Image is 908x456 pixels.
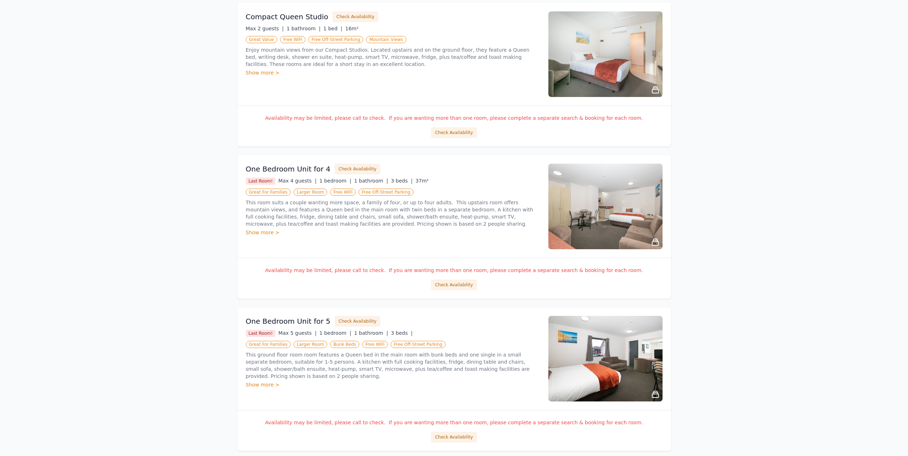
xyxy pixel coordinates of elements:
[366,36,406,43] span: Mountain Views
[294,189,328,196] span: Larger Room
[246,351,540,380] p: This ground floor room room features a Queen bed in the main room with bunk beds and one single i...
[359,189,414,196] span: Free Off-Street Parking
[308,36,363,43] span: Free Off-Street Parking
[354,178,388,184] span: 1 bathroom |
[323,26,342,31] span: 1 bed |
[333,11,378,22] button: Check Availability
[431,280,477,290] button: Check Availability
[345,26,359,31] span: 16m²
[246,178,276,185] span: Last Room!
[246,114,663,122] p: Availability may be limited, please call to check. If you are wanting more than one room, please ...
[319,178,351,184] span: 1 bedroom |
[391,330,413,336] span: 3 beds |
[354,330,388,336] span: 1 bathroom |
[280,36,306,43] span: Free WiFi
[278,330,316,336] span: Max 5 guests |
[246,46,540,68] p: Enjoy mountain views from our Compact Studios. Located upstairs and on the ground floor, they fea...
[391,341,446,348] span: Free Off-Street Parking
[415,178,428,184] span: 37m²
[319,330,351,336] span: 1 bedroom |
[246,267,663,274] p: Availability may be limited, please call to check. If you are wanting more than one room, please ...
[330,341,359,348] span: Bunk Beds
[246,199,540,227] p: This room suits a couple wanting more space, a family of four, or up to four adults. This upstair...
[246,189,291,196] span: Great For Families
[246,69,540,76] div: Show more >
[278,178,316,184] span: Max 4 guests |
[246,341,291,348] span: Great For Families
[246,419,663,426] p: Availability may be limited, please call to check. If you are wanting more than one room, please ...
[246,164,331,174] h3: One Bedroom Unit for 4
[335,316,380,327] button: Check Availability
[431,432,477,442] button: Check Availability
[286,26,320,31] span: 1 bathroom |
[246,330,276,337] span: Last Room!
[330,189,356,196] span: Free WiFi
[246,229,540,236] div: Show more >
[246,26,284,31] span: Max 2 guests |
[362,341,388,348] span: Free WiFi
[246,12,329,22] h3: Compact Queen Studio
[246,36,277,43] span: Great Value
[246,381,540,388] div: Show more >
[246,316,331,326] h3: One Bedroom Unit for 5
[294,341,328,348] span: Larger Room
[391,178,413,184] span: 3 beds |
[431,127,477,138] button: Check Availability
[335,164,380,174] button: Check Availability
